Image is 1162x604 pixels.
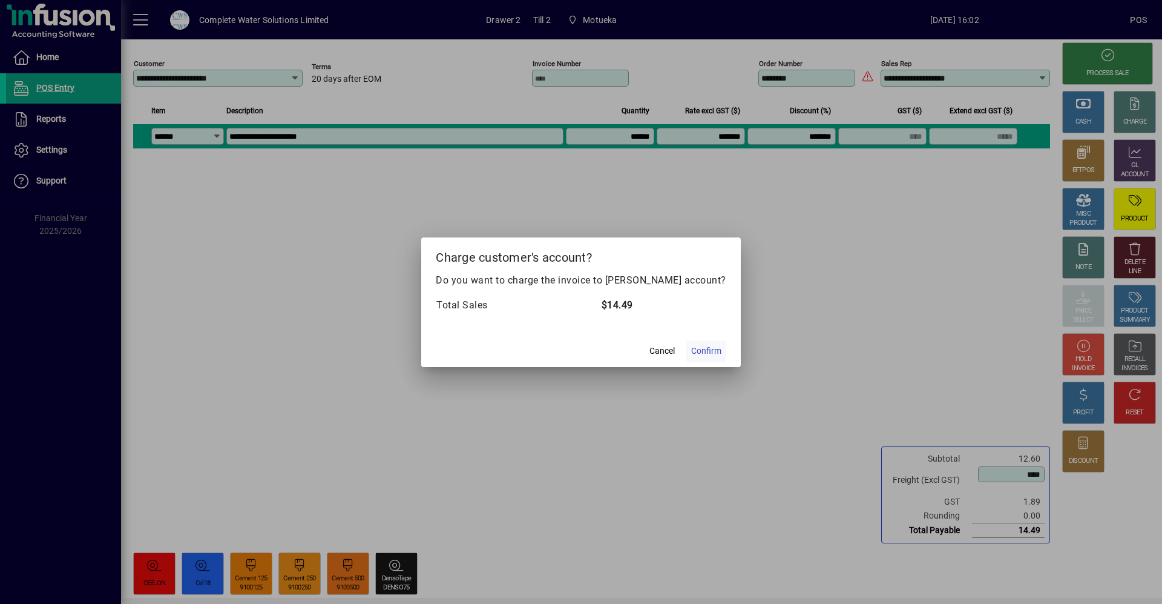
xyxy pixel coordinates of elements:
td: Total Sales [436,297,601,313]
td: $14.49 [601,297,726,313]
p: Do you want to charge the invoice to [PERSON_NAME] account? [436,273,726,288]
button: Cancel [643,340,681,362]
button: Confirm [686,340,726,362]
h2: Charge customer's account? [421,237,741,273]
span: Confirm [691,345,721,357]
span: Cancel [649,345,675,357]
